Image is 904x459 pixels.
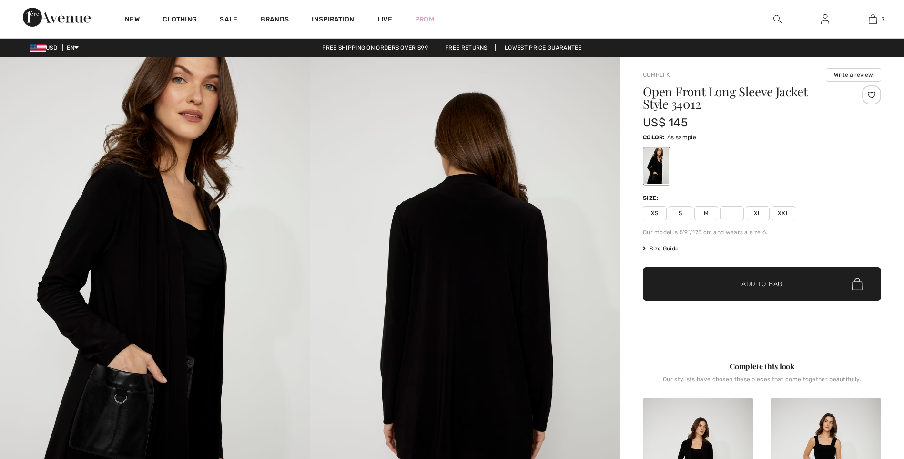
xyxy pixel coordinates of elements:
iframe: Opens a widget where you can find more information [843,387,894,411]
span: 7 [882,15,884,23]
span: L [720,206,744,220]
span: Add to Bag [741,279,782,289]
span: Size Guide [643,244,679,253]
div: Our stylists have chosen these pieces that come together beautifully. [643,376,881,390]
a: 7 [849,13,896,25]
a: Clothing [163,15,197,25]
div: As sample [644,148,669,184]
span: XS [643,206,667,220]
h1: Open Front Long Sleeve Jacket Style 34012 [643,85,842,110]
a: Free shipping on orders over $99 [315,44,436,51]
span: As sample [667,134,696,141]
span: Color: [643,134,665,141]
div: Size: [643,194,661,202]
div: Complete this look [643,361,881,372]
a: New [125,15,140,25]
a: Compli K [643,72,670,78]
img: Bag.svg [852,278,863,290]
a: Prom [415,14,434,24]
span: USD [30,44,61,51]
a: Sign In [813,13,837,25]
span: Inspiration [312,15,354,25]
a: Live [377,14,392,24]
img: My Bag [869,13,877,25]
img: US Dollar [30,44,46,52]
button: Add to Bag [643,267,881,301]
img: My Info [821,13,829,25]
span: XL [746,206,770,220]
button: Write a review [826,68,881,82]
span: S [669,206,692,220]
a: Brands [261,15,289,25]
img: 1ère Avenue [23,8,91,27]
span: XXL [772,206,795,220]
a: Free Returns [437,44,496,51]
a: Sale [220,15,237,25]
span: US$ 145 [643,116,688,129]
img: search the website [773,13,782,25]
span: M [694,206,718,220]
span: EN [67,44,79,51]
div: Our model is 5'9"/175 cm and wears a size 6. [643,228,881,237]
a: Lowest Price Guarantee [497,44,589,51]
